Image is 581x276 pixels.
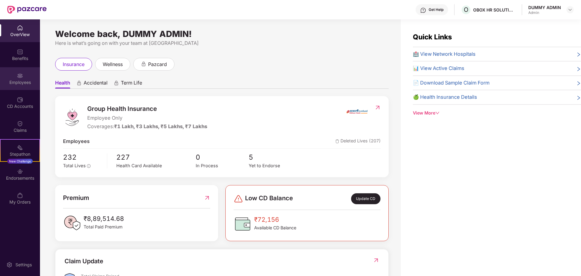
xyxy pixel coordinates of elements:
[55,80,70,88] span: Health
[84,214,124,224] span: ₹8,89,514.68
[196,152,249,163] span: 0
[84,224,124,230] span: Total Paid Premium
[17,168,23,175] img: svg+xml;base64,PHN2ZyBpZD0iRW5kb3JzZW1lbnRzIiB4bWxucz0iaHR0cDovL3d3dy53My5vcmcvMjAwMC9zdmciIHdpZH...
[429,7,443,12] div: Get Help
[17,25,23,31] img: svg+xml;base64,PHN2ZyBpZD0iSG9tZSIgeG1sbnM9Imh0dHA6Ly93d3cudzMub3JnLzIwMDAvc3ZnIiB3aWR0aD0iMjAiIG...
[63,214,81,232] img: PaidPremiumIcon
[76,80,82,86] div: animation
[63,61,85,68] span: insurance
[413,79,490,87] span: 📄 Download Sample Claim Form
[346,104,368,119] img: insurerIcon
[87,164,91,168] span: info-circle
[196,162,249,169] div: In Process
[245,193,293,204] span: Low CD Balance
[141,61,146,67] div: animation
[373,257,379,263] img: RedirectIcon
[14,262,34,268] div: Settings
[335,138,381,145] span: Deleted Lives (207)
[87,123,207,131] div: Coverages:
[576,66,581,72] span: right
[103,61,123,68] span: wellness
[17,49,23,55] img: svg+xml;base64,PHN2ZyBpZD0iQmVuZWZpdHMiIHhtbG5zPSJodHRwOi8vd3d3LnczLm9yZy8yMDAwL3N2ZyIgd2lkdGg9Ij...
[413,93,477,101] span: 🍏 Health Insurance Details
[114,123,207,129] span: ₹1 Lakh, ₹3 Lakhs, ₹5 Lakhs, ₹7 Lakhs
[63,163,86,168] span: Total Lives
[528,10,561,15] div: Admin
[63,138,90,145] span: Employees
[148,61,167,68] span: pazcard
[17,73,23,79] img: svg+xml;base64,PHN2ZyBpZD0iRW1wbG95ZWVzIiB4bWxucz0iaHR0cDovL3d3dy53My5vcmcvMjAwMC9zdmciIHdpZHRoPS...
[464,6,468,13] span: O
[413,65,464,72] span: 📊 View Active Claims
[374,105,381,111] img: RedirectIcon
[420,7,426,13] img: svg+xml;base64,PHN2ZyBpZD0iSGVscC0zMngzMiIgeG1sbnM9Imh0dHA6Ly93d3cudzMub3JnLzIwMDAvc3ZnIiB3aWR0aD...
[249,152,302,163] span: 5
[116,162,196,169] div: Health Card Available
[121,80,142,88] span: Term Life
[17,145,23,151] img: svg+xml;base64,PHN2ZyB4bWxucz0iaHR0cDovL3d3dy53My5vcmcvMjAwMC9zdmciIHdpZHRoPSIyMSIgaGVpZ2h0PSIyMC...
[63,108,81,126] img: logo
[435,111,440,115] span: down
[335,139,339,143] img: deleteIcon
[473,7,516,13] div: OBOX HR SOLUTIONS PRIVATE LIMITED (Employee )
[65,257,103,266] div: Claim Update
[351,193,380,204] div: Update CD
[17,121,23,127] img: svg+xml;base64,PHN2ZyBpZD0iQ2xhaW0iIHhtbG5zPSJodHRwOi8vd3d3LnczLm9yZy8yMDAwL3N2ZyIgd2lkdGg9IjIwIi...
[234,215,252,233] img: CDBalanceIcon
[63,193,89,203] span: Premium
[55,32,389,36] div: Welcome back, DUMMY ADMIN!
[84,80,108,88] span: Accidental
[17,192,23,198] img: svg+xml;base64,PHN2ZyBpZD0iTXlfT3JkZXJzIiBkYXRhLW5hbWU9Ik15IE9yZGVycyIgeG1sbnM9Imh0dHA6Ly93d3cudz...
[114,80,119,86] div: animation
[254,215,296,224] span: ₹72,156
[7,159,33,164] div: New Challenge
[7,6,47,14] img: New Pazcare Logo
[568,7,573,12] img: svg+xml;base64,PHN2ZyBpZD0iRHJvcGRvd24tMzJ4MzIiIHhtbG5zPSJodHRwOi8vd3d3LnczLm9yZy8yMDAwL3N2ZyIgd2...
[528,5,561,10] div: DUMMY ADMIN
[249,162,302,169] div: Yet to Endorse
[87,104,207,114] span: Group Health Insurance
[576,95,581,101] span: right
[6,262,12,268] img: svg+xml;base64,PHN2ZyBpZD0iU2V0dGluZy0yMHgyMCIgeG1sbnM9Imh0dHA6Ly93d3cudzMub3JnLzIwMDAvc3ZnIiB3aW...
[1,151,39,157] div: Stepathon
[116,152,196,163] span: 227
[55,39,389,47] div: Here is what’s going on with your team at [GEOGRAPHIC_DATA]
[576,80,581,87] span: right
[17,97,23,103] img: svg+xml;base64,PHN2ZyBpZD0iQ0RfQWNjb3VudHMiIGRhdGEtbmFtZT0iQ0QgQWNjb3VudHMiIHhtbG5zPSJodHRwOi8vd3...
[413,33,452,41] span: Quick Links
[576,52,581,58] span: right
[413,110,581,116] div: View More
[204,193,210,203] img: RedirectIcon
[63,152,103,163] span: 232
[87,114,207,122] span: Employee Only
[254,224,296,231] span: Available CD Balance
[234,194,243,204] img: svg+xml;base64,PHN2ZyBpZD0iRGFuZ2VyLTMyeDMyIiB4bWxucz0iaHR0cDovL3d3dy53My5vcmcvMjAwMC9zdmciIHdpZH...
[413,50,476,58] span: 🏥 View Network Hospitals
